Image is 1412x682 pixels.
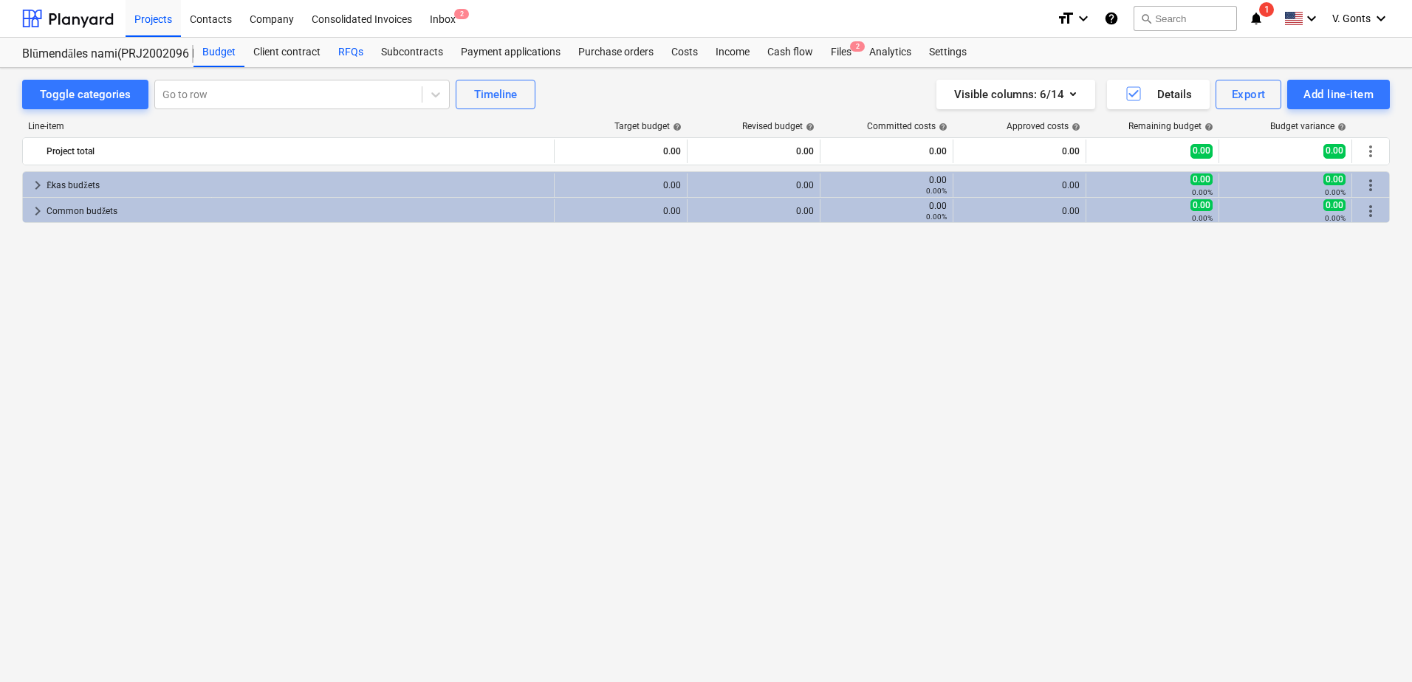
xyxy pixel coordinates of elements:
span: keyboard_arrow_right [29,202,47,220]
div: Project total [47,139,548,163]
span: 0.00 [1190,173,1213,185]
div: 0.00 [826,175,947,196]
div: 0.00 [826,201,947,221]
div: Target budget [614,121,682,131]
button: Search [1134,6,1237,31]
i: keyboard_arrow_down [1372,10,1390,27]
div: Committed costs [867,121,947,131]
span: 2 [850,41,865,52]
a: Settings [920,38,976,67]
button: Details [1107,80,1210,109]
i: format_size [1057,10,1075,27]
div: Budget variance [1270,121,1346,131]
button: Add line-item [1287,80,1390,109]
div: 0.00 [693,139,814,163]
a: Files2 [822,38,860,67]
a: Client contract [244,38,329,67]
small: 0.00% [1325,214,1346,222]
div: 0.00 [959,180,1080,190]
button: Timeline [456,80,535,109]
a: Analytics [860,38,920,67]
span: 2 [454,9,469,19]
div: 0.00 [693,206,814,216]
div: Blūmendāles nami(PRJ2002096 Prūšu 3 kārta) - 2601984 [22,46,176,62]
i: keyboard_arrow_down [1303,10,1320,27]
button: Export [1216,80,1282,109]
small: 0.00% [1192,214,1213,222]
small: 0.00% [1325,188,1346,196]
i: keyboard_arrow_down [1075,10,1092,27]
span: More actions [1362,202,1380,220]
span: 0.00 [1323,144,1346,158]
a: RFQs [329,38,372,67]
span: help [1069,123,1080,131]
iframe: Chat Widget [1338,611,1412,682]
span: help [936,123,947,131]
div: Toggle categories [40,85,131,104]
div: Line-item [22,121,555,131]
span: 0.00 [1190,199,1213,211]
i: notifications [1249,10,1264,27]
div: 0.00 [561,206,681,216]
button: Toggle categories [22,80,148,109]
span: 0.00 [1190,144,1213,158]
i: Knowledge base [1104,10,1119,27]
a: Income [707,38,758,67]
span: 0.00 [1323,199,1346,211]
span: help [1334,123,1346,131]
span: More actions [1362,142,1380,160]
a: Budget [193,38,244,67]
span: V. Gonts [1332,13,1371,24]
a: Subcontracts [372,38,452,67]
button: Visible columns:6/14 [936,80,1095,109]
div: 0.00 [959,139,1080,163]
a: Payment applications [452,38,569,67]
div: 0.00 [959,206,1080,216]
div: Add line-item [1303,85,1374,104]
small: 0.00% [926,187,947,195]
small: 0.00% [1192,188,1213,196]
div: Approved costs [1007,121,1080,131]
div: 0.00 [826,139,947,163]
div: 0.00 [693,180,814,190]
span: 0.00 [1323,173,1346,185]
div: Remaining budget [1128,121,1213,131]
a: Costs [662,38,707,67]
span: keyboard_arrow_right [29,176,47,194]
div: Ēkas budžets [47,173,548,197]
div: Common budžets [47,199,548,223]
a: Cash flow [758,38,822,67]
div: Details [1125,85,1192,104]
div: Timeline [474,85,517,104]
div: Visible columns : 6/14 [954,85,1077,104]
span: help [803,123,815,131]
span: search [1140,13,1152,24]
span: help [670,123,682,131]
div: Revised budget [742,121,815,131]
div: 0.00 [561,180,681,190]
span: More actions [1362,176,1380,194]
small: 0.00% [926,213,947,221]
a: Purchase orders [569,38,662,67]
div: Files [822,38,860,67]
div: Export [1232,85,1266,104]
span: 1 [1259,2,1274,17]
span: help [1202,123,1213,131]
div: 0.00 [561,139,681,163]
